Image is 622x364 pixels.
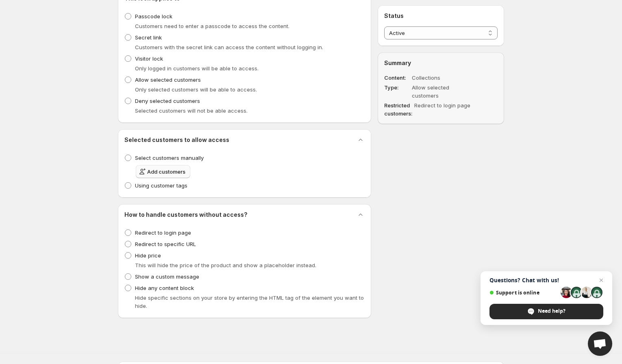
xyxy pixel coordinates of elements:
[135,65,259,72] span: Only logged in customers will be able to access.
[135,55,163,62] span: Visitor lock
[135,23,289,29] span: Customers need to enter a passcode to access the content.
[135,182,187,189] span: Using customer tags
[384,74,410,82] dt: Content :
[135,262,316,268] span: This will hide the price of the product and show a placeholder instead.
[538,307,565,315] span: Need help?
[135,34,162,41] span: Secret link
[124,136,229,144] h2: Selected customers to allow access
[489,290,558,296] span: Support is online
[147,168,185,176] span: Add customers
[384,12,498,20] h2: Status
[135,13,172,20] span: Passcode lock
[135,285,194,291] span: Hide any content block
[412,83,474,100] dd: Allow selected customers
[596,275,606,285] span: Close chat
[489,277,603,283] span: Questions? Chat with us!
[124,211,248,219] h2: How to handle customers without access?
[384,101,413,118] dt: Restricted customers:
[384,83,410,100] dt: Type :
[135,86,257,93] span: Only selected customers will be able to access.
[135,155,204,161] span: Select customers manually
[135,294,364,309] span: Hide specific sections on your store by entering the HTML tag of the element you want to hide.
[135,98,200,104] span: Deny selected customers
[135,229,191,236] span: Redirect to login page
[414,101,477,118] dd: Redirect to login page
[135,273,199,280] span: Show a custom message
[412,74,474,82] dd: Collections
[588,331,612,356] div: Open chat
[135,252,161,259] span: Hide price
[489,304,603,319] div: Need help?
[136,165,190,178] button: Add customers
[135,76,201,83] span: Allow selected customers
[135,44,323,50] span: Customers with the secret link can access the content without logging in.
[384,59,498,67] h2: Summary
[135,241,196,247] span: Redirect to specific URL
[135,107,248,114] span: Selected customers will not be able access.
